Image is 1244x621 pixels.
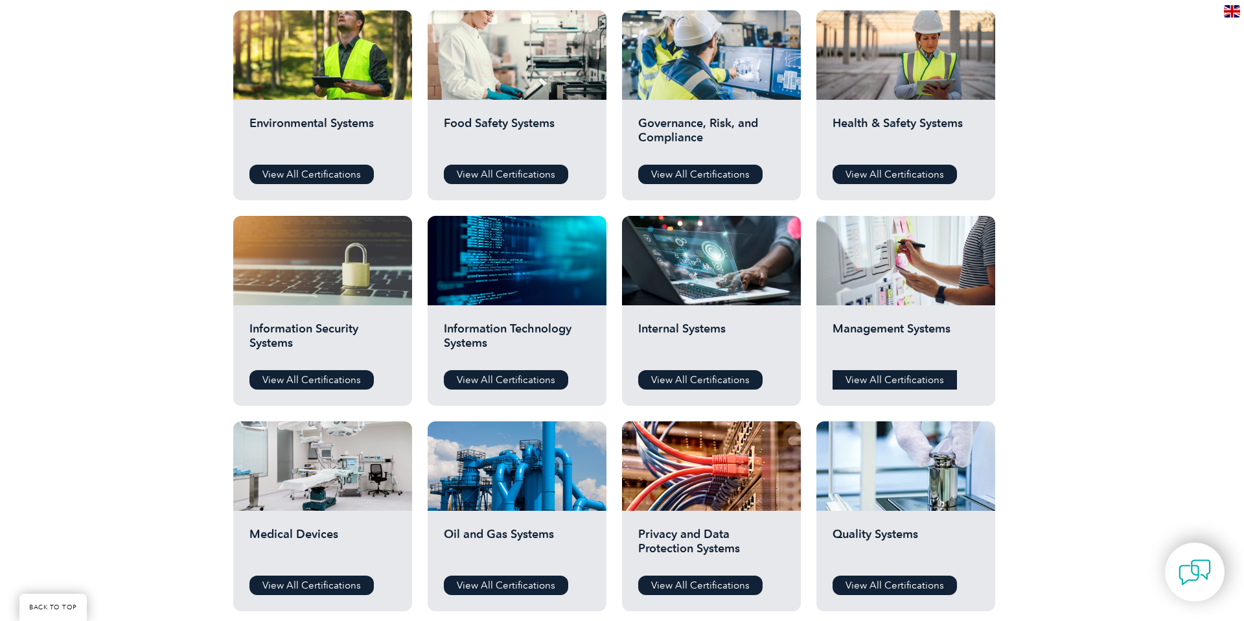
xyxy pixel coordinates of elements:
a: View All Certifications [638,576,763,595]
img: contact-chat.png [1179,556,1211,589]
a: View All Certifications [638,165,763,184]
h2: Health & Safety Systems [833,116,979,155]
h2: Governance, Risk, and Compliance [638,116,785,155]
a: View All Certifications [249,576,374,595]
h2: Environmental Systems [249,116,396,155]
h2: Information Security Systems [249,322,396,360]
a: View All Certifications [249,165,374,184]
h2: Internal Systems [638,322,785,360]
a: View All Certifications [444,576,568,595]
a: View All Certifications [444,165,568,184]
a: View All Certifications [833,576,957,595]
a: View All Certifications [833,165,957,184]
h2: Food Safety Systems [444,116,590,155]
h2: Management Systems [833,322,979,360]
a: View All Certifications [833,370,957,390]
h2: Oil and Gas Systems [444,527,590,566]
a: View All Certifications [638,370,763,390]
a: View All Certifications [444,370,568,390]
h2: Privacy and Data Protection Systems [638,527,785,566]
h2: Quality Systems [833,527,979,566]
h2: Medical Devices [249,527,396,566]
h2: Information Technology Systems [444,322,590,360]
a: BACK TO TOP [19,594,87,621]
a: View All Certifications [249,370,374,390]
img: en [1224,5,1240,18]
